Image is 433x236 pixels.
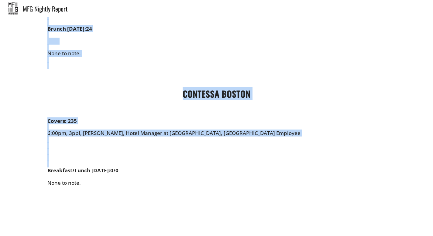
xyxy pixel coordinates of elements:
strong: 0/0 [110,167,119,174]
strong: Breakfast/Lunch [DATE]: [47,167,110,174]
strong: CONTESSA BOSTON [183,87,250,100]
div: 6:00pm, 3ppl, [PERSON_NAME], Hotel Manager at [GEOGRAPHIC_DATA], [GEOGRAPHIC_DATA] Employee [47,118,386,167]
strong: Brunch [DATE]: [47,25,86,32]
img: mfg_nightly.jpeg [9,2,18,15]
div: None to note. [47,26,386,69]
strong: 24 [86,25,92,32]
div: None to note. [47,167,386,198]
strong: Covers: 235 [47,117,77,124]
div: MFG Nightly Report [23,5,433,12]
